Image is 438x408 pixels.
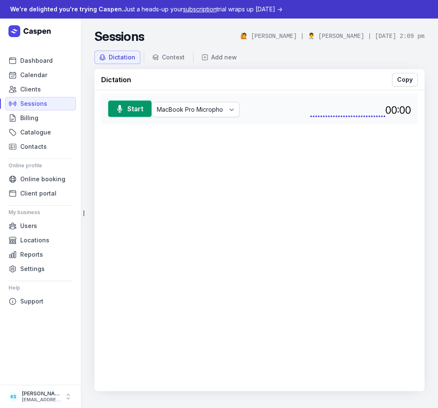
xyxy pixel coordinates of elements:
span: Catalogue [20,127,51,137]
span: Clients [20,84,41,94]
span: Users [20,221,37,231]
span: We're delighted you're trying Caspen. [10,5,124,13]
div: Just a heads-up your trial wraps up [DATE] → [10,4,282,14]
div: My business [8,206,73,219]
div: [PERSON_NAME] [22,390,61,397]
span: KS [11,392,16,402]
div: Online profile [8,159,73,172]
button: Add new [197,51,242,64]
div: Help [8,281,73,295]
div: [EMAIL_ADDRESS][DOMAIN_NAME] [22,397,61,403]
span: Online booking [20,174,65,184]
button: Start [108,100,152,117]
span: Start [127,104,143,114]
button: Dictation [94,51,140,64]
span: Dictation [101,75,131,84]
span: Settings [20,264,45,274]
span: subscription [183,5,217,13]
span: Calendar [20,70,47,80]
h2: Sessions [94,29,144,44]
button: Copy [392,73,418,86]
div: Add new [211,53,237,62]
div: 00:00 [385,104,411,117]
nav: Pills [94,51,425,64]
span: Contacts [20,142,47,152]
span: Copy [397,75,413,85]
span: Billing [20,113,38,123]
span: Reports [20,250,43,260]
span: Sessions [20,99,47,109]
div: Dictation [109,53,135,62]
span: Client portal [20,188,56,199]
div: 🙋 [PERSON_NAME] | 👨‍⚕️ [PERSON_NAME] | [DATE] 2:09 pm [240,32,425,40]
span: Locations [20,235,49,245]
div: Context [162,53,185,62]
button: Context [148,51,190,64]
span: Support [20,296,43,306]
span: Dashboard [20,56,53,66]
